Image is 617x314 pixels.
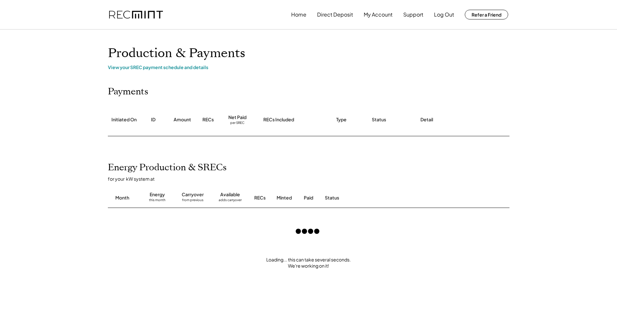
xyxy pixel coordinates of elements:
div: Net Paid [228,114,246,121]
button: Home [291,8,306,21]
div: Status [372,116,386,123]
div: per SREC [230,121,245,126]
div: ID [151,116,155,123]
div: Energy [150,191,165,198]
h1: Production & Payments [108,46,509,61]
div: Initiated On [111,116,137,123]
h2: Energy Production & SRECs [108,162,227,173]
div: Loading... this can take several seconds. We're working on it! [101,257,516,269]
button: Log Out [434,8,454,21]
div: Type [336,116,347,123]
div: Amount [174,116,191,123]
div: Minted [277,195,292,201]
div: for your kW system at [108,176,516,182]
button: Refer a Friend [465,10,508,19]
button: Support [403,8,423,21]
div: Paid [304,195,313,201]
div: this month [149,198,166,204]
div: RECs [254,195,266,201]
div: adds carryover [219,198,242,204]
h2: Payments [108,86,148,97]
button: My Account [364,8,393,21]
div: RECs Included [263,116,294,123]
div: RECs [202,116,214,123]
div: from previous [182,198,203,204]
button: Direct Deposit [317,8,353,21]
div: Available [220,191,240,198]
div: Month [115,195,129,201]
div: Detail [420,116,433,123]
div: View your SREC payment schedule and details [108,64,509,70]
img: recmint-logotype%403x.png [109,11,163,19]
div: Carryover [182,191,204,198]
div: Status [325,195,435,201]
